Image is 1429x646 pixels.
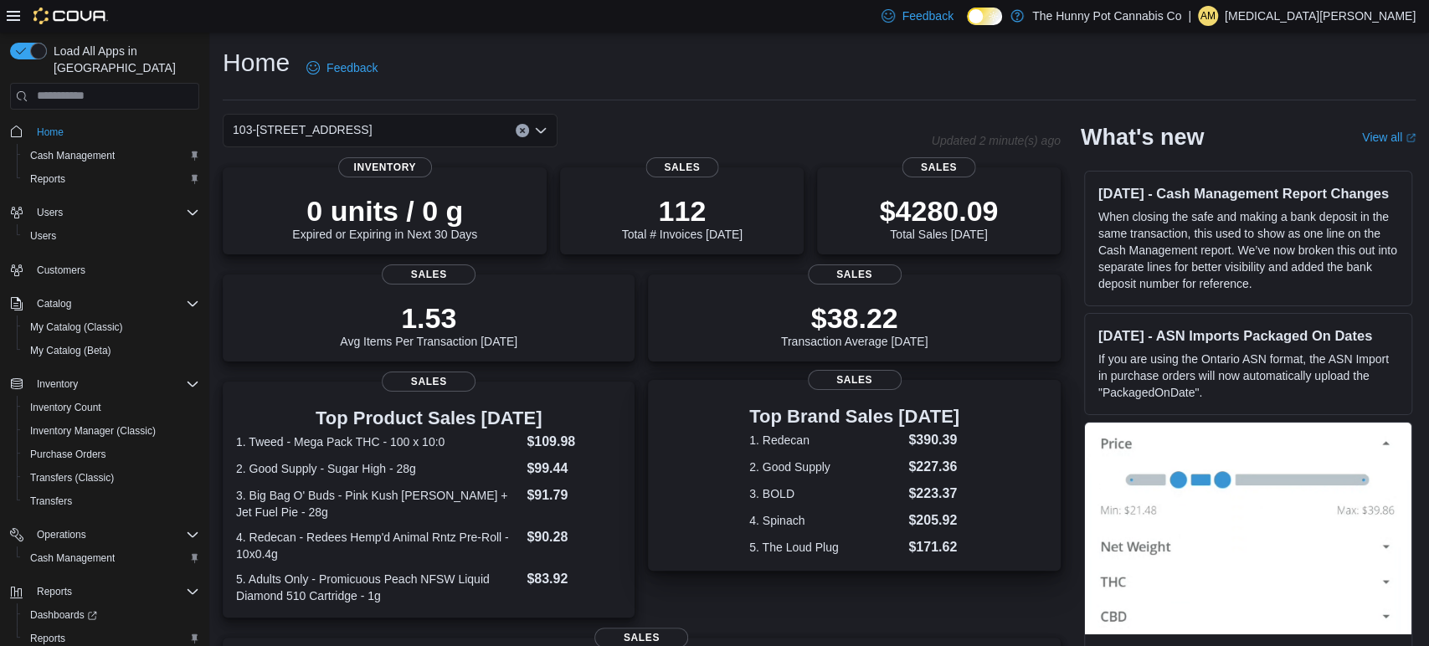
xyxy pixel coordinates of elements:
a: Dashboards [17,603,206,627]
span: Users [30,229,56,243]
a: View allExternal link [1362,131,1416,144]
span: Dashboards [23,605,199,625]
p: If you are using the Ontario ASN format, the ASN Import in purchase orders will now automatically... [1098,351,1398,401]
p: | [1188,6,1191,26]
button: Inventory [3,372,206,396]
span: Sales [808,370,902,390]
button: Purchase Orders [17,443,206,466]
span: 103-[STREET_ADDRESS] [233,120,373,140]
span: My Catalog (Classic) [30,320,123,334]
span: Cash Management [23,146,199,166]
a: Reports [23,169,72,189]
span: Customers [37,264,85,277]
h3: [DATE] - Cash Management Report Changes [1098,185,1398,202]
span: Home [30,121,199,142]
span: Inventory Count [30,401,101,414]
dt: 5. Adults Only - Promicuous Peach NFSW Liquid Diamond 510 Cartridge - 1g [236,571,520,604]
button: Inventory Count [17,396,206,419]
span: AM [1200,6,1216,26]
a: My Catalog (Classic) [23,317,130,337]
a: Home [30,122,70,142]
span: Operations [30,525,199,545]
button: Reports [17,167,206,191]
span: My Catalog (Beta) [30,344,111,357]
dt: 5. The Loud Plug [749,539,902,556]
dd: $83.92 [527,569,621,589]
h1: Home [223,46,290,79]
span: Sales [382,264,475,285]
span: Users [30,203,199,223]
span: Sales [902,157,975,177]
dd: $91.79 [527,485,621,505]
input: Dark Mode [967,8,1002,25]
a: Cash Management [23,548,121,568]
dt: 4. Redecan - Redees Hemp'd Animal Rntz Pre-Roll - 10x0.4g [236,529,520,562]
button: Operations [30,525,93,545]
span: Reports [30,172,65,186]
span: Inventory [30,374,199,394]
dt: 2. Good Supply - Sugar High - 28g [236,460,520,477]
button: Users [3,201,206,224]
a: Customers [30,260,92,280]
p: 1.53 [340,301,517,335]
button: My Catalog (Beta) [17,339,206,362]
span: Catalog [30,294,199,314]
dt: 3. Big Bag O' Buds - Pink Kush [PERSON_NAME] + Jet Fuel Pie - 28g [236,487,520,520]
button: Customers [3,258,206,282]
span: My Catalog (Beta) [23,341,199,361]
dd: $223.37 [908,484,959,504]
p: Updated 2 minute(s) ago [932,134,1061,147]
button: Catalog [30,294,78,314]
h3: Top Brand Sales [DATE] [749,407,959,427]
span: Reports [37,585,72,598]
span: Users [23,226,199,246]
h2: What's new [1081,124,1204,151]
button: My Catalog (Classic) [17,315,206,339]
h3: Top Product Sales [DATE] [236,408,621,428]
span: Inventory Manager (Classic) [23,421,199,441]
a: Transfers [23,491,79,511]
span: Customers [30,259,199,280]
dd: $205.92 [908,510,959,531]
p: 0 units / 0 g [292,194,477,228]
button: Transfers (Classic) [17,466,206,490]
span: Dashboards [30,608,97,622]
span: Reports [30,582,199,602]
span: Cash Management [30,149,115,162]
button: Inventory Manager (Classic) [17,419,206,443]
a: Purchase Orders [23,444,113,464]
dd: $171.62 [908,537,959,557]
p: $38.22 [781,301,928,335]
dd: $227.36 [908,457,959,477]
div: Avg Items Per Transaction [DATE] [340,301,517,348]
p: $4280.09 [879,194,998,228]
div: Total Sales [DATE] [879,194,998,241]
a: Inventory Manager (Classic) [23,421,162,441]
dt: 2. Good Supply [749,459,902,475]
button: Reports [3,580,206,603]
span: Inventory [338,157,432,177]
dt: 1. Tweed - Mega Pack THC - 100 x 10:0 [236,433,520,450]
button: Home [3,120,206,144]
span: Cash Management [30,551,115,565]
p: When closing the safe and making a bank deposit in the same transaction, this used to show as one... [1098,208,1398,292]
span: Reports [30,632,65,645]
span: Transfers [23,491,199,511]
button: Cash Management [17,546,206,570]
span: Inventory Manager (Classic) [30,424,156,438]
dd: $90.28 [527,527,621,547]
span: Transfers (Classic) [30,471,114,484]
p: [MEDICAL_DATA][PERSON_NAME] [1225,6,1416,26]
span: Transfers (Classic) [23,468,199,488]
span: Load All Apps in [GEOGRAPHIC_DATA] [47,43,199,76]
button: Operations [3,523,206,546]
a: Feedback [300,51,384,85]
p: 112 [622,194,743,228]
dd: $390.39 [908,430,959,450]
span: My Catalog (Classic) [23,317,199,337]
dt: 3. BOLD [749,485,902,502]
button: Catalog [3,292,206,315]
button: Clear input [516,124,529,137]
span: Dark Mode [967,25,968,26]
a: Cash Management [23,146,121,166]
